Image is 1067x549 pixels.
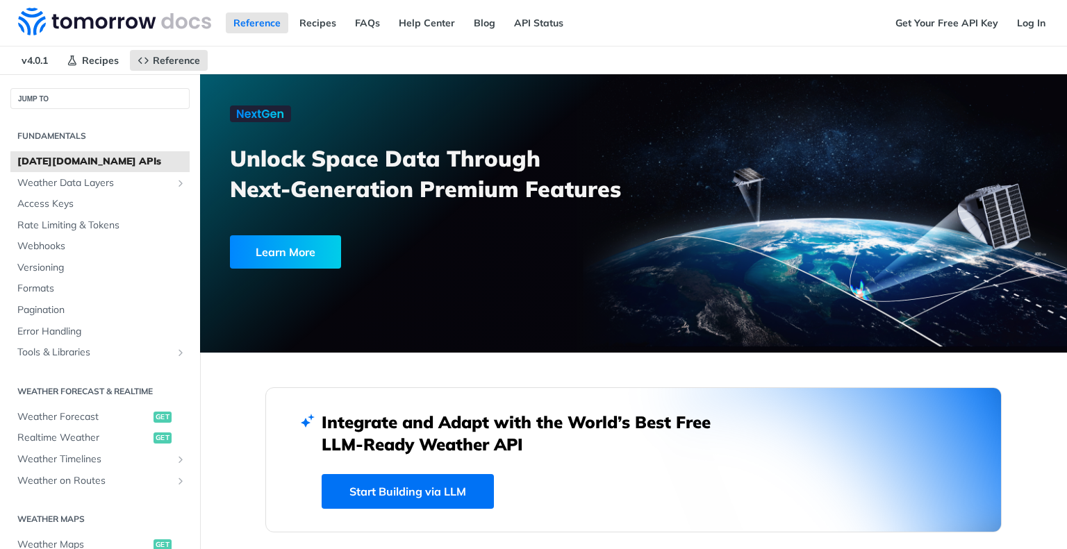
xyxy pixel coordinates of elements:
[17,155,186,169] span: [DATE][DOMAIN_NAME] APIs
[888,12,1006,33] a: Get Your Free API Key
[17,261,186,275] span: Versioning
[230,105,291,122] img: NextGen
[175,454,186,465] button: Show subpages for Weather Timelines
[10,428,190,448] a: Realtime Weatherget
[153,54,200,67] span: Reference
[154,412,172,423] span: get
[10,385,190,398] h2: Weather Forecast & realtime
[17,431,150,445] span: Realtime Weather
[1009,12,1053,33] a: Log In
[17,453,172,466] span: Weather Timelines
[17,303,186,317] span: Pagination
[466,12,503,33] a: Blog
[10,449,190,470] a: Weather TimelinesShow subpages for Weather Timelines
[10,215,190,236] a: Rate Limiting & Tokens
[17,197,186,211] span: Access Keys
[292,12,344,33] a: Recipes
[226,12,288,33] a: Reference
[17,239,186,253] span: Webhooks
[17,176,172,190] span: Weather Data Layers
[17,325,186,339] span: Error Handling
[10,194,190,214] a: Access Keys
[10,88,190,109] button: JUMP TO
[17,346,172,360] span: Tools & Libraries
[230,143,649,204] h3: Unlock Space Data Through Next-Generation Premium Features
[10,342,190,363] a: Tools & LibrariesShow subpages for Tools & Libraries
[10,321,190,342] a: Error Handling
[175,347,186,358] button: Show subpages for Tools & Libraries
[130,50,208,71] a: Reference
[17,219,186,233] span: Rate Limiting & Tokens
[322,411,731,455] h2: Integrate and Adapt with the World’s Best Free LLM-Ready Weather API
[10,407,190,428] a: Weather Forecastget
[10,513,190,525] h2: Weather Maps
[82,54,119,67] span: Recipes
[14,50,56,71] span: v4.0.1
[230,235,565,269] a: Learn More
[10,173,190,194] a: Weather Data LayersShow subpages for Weather Data Layers
[391,12,463,33] a: Help Center
[18,8,211,35] img: Tomorrow.io Weather API Docs
[154,432,172,444] span: get
[10,151,190,172] a: [DATE][DOMAIN_NAME] APIs
[175,475,186,487] button: Show subpages for Weather on Routes
[10,130,190,142] h2: Fundamentals
[10,257,190,278] a: Versioning
[10,236,190,257] a: Webhooks
[59,50,126,71] a: Recipes
[10,278,190,299] a: Formats
[347,12,388,33] a: FAQs
[230,235,341,269] div: Learn More
[10,300,190,321] a: Pagination
[10,471,190,491] a: Weather on RoutesShow subpages for Weather on Routes
[175,178,186,189] button: Show subpages for Weather Data Layers
[17,474,172,488] span: Weather on Routes
[506,12,571,33] a: API Status
[322,474,494,509] a: Start Building via LLM
[17,410,150,424] span: Weather Forecast
[17,282,186,296] span: Formats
